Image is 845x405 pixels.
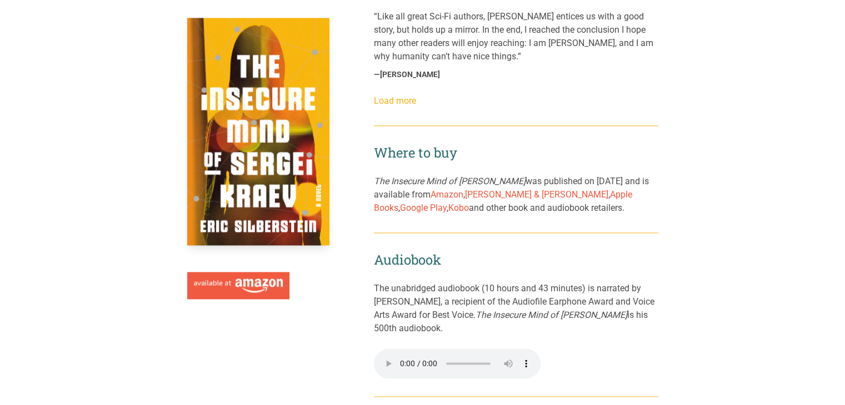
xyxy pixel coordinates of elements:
h2: Audiobook [374,251,658,269]
img: Cover of The Insecure Mind of Sergei Kraev [187,18,329,245]
a: Amazon [431,189,463,200]
a: Available at Amazon [187,267,289,300]
p: was published on [DATE] and is available from , , , , and other book and audiobook retailers. [374,175,658,215]
cite: —[PERSON_NAME] [374,69,440,80]
a: Kobo [448,202,469,213]
i: The Insecure Mind of [PERSON_NAME] [374,176,526,186]
p: “Like all great Sci-Fi authors, [PERSON_NAME] entices us with a good story, but holds up a mirror... [374,10,658,63]
h2: Where to buy [374,144,658,161]
p: The unabridged audiobook (10 hours and 43 minutes) is narrated by [PERSON_NAME], a recipient of t... [374,282,658,335]
a: Google Play [400,202,447,213]
img: Available at Amazon [194,279,283,293]
a: [PERSON_NAME] & [PERSON_NAME] [465,189,608,200]
a: Load more [374,95,416,106]
i: The Insecure Mind of [PERSON_NAME] [476,310,627,320]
